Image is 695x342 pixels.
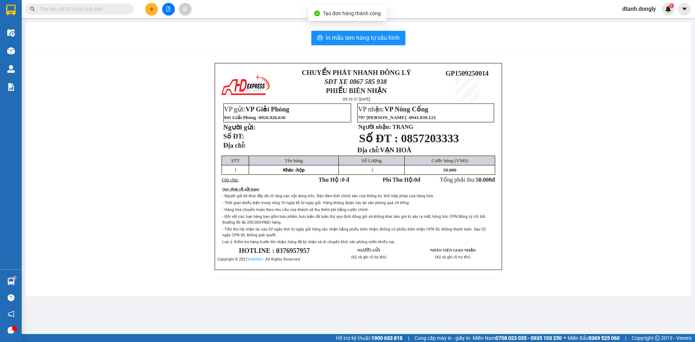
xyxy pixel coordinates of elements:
span: file-add [166,7,171,12]
span: STT [231,158,240,163]
span: 50.000 [443,167,456,173]
img: solution-icon [7,83,15,91]
span: 0857203333 [401,132,459,145]
span: printer [317,35,323,42]
span: - Hàng hóa chuyển hoàn theo nhu cầu của khách sẽ thu thêm phí bằng cước chính. [222,207,369,212]
span: ⚪️ [564,337,566,339]
span: 0 [414,177,417,183]
button: aim [179,3,191,16]
img: warehouse-icon [7,278,15,285]
span: - Người gửi kê khai đầy đủ rõ ràng các nội dung trên. Bảo đảm tính chính xác của thông tin, tính ... [222,194,434,198]
span: 50.000 [476,177,492,183]
span: | [625,334,626,342]
span: 1 [234,167,237,173]
span: VP gửi: [224,105,289,113]
strong: 1900 633 818 [371,335,403,341]
span: copyright [655,335,660,341]
span: SĐT XE 0867 585 938 [324,78,387,85]
strong: CHUYỂN PHÁT NHANH ĐÔNG LÝ [302,69,411,76]
span: 09:29:31 [DATE] [343,97,370,102]
span: Ghi chú: [222,177,239,182]
span: Cước hàng (VNĐ) [431,158,468,163]
span: check-circle [314,10,320,16]
strong: 0708 023 035 - 0935 103 250 [496,335,562,341]
button: printerIn mẫu tem hàng tự cấu hình [311,31,405,45]
span: 0926.926.636 [259,115,285,120]
strong: PHIẾU BIÊN NHẬN [18,48,58,63]
strong: Người gửi: [223,123,256,131]
span: 0941.839.123 [409,115,435,120]
strong: Địa chỉ: [357,146,380,154]
strong: NHÂN VIÊN GIAO NHẬN [430,248,476,252]
span: notification [8,311,14,317]
strong: 0369 525 060 [589,335,620,341]
input: Tìm tên, số ĐT hoặc mã đơn [40,5,125,13]
span: GP1509250014 [62,37,105,45]
strong: Thu Hộ : [319,177,349,183]
a: VeXeRe [248,257,262,262]
img: icon-new-feature [665,6,671,12]
strong: Phí Thu Hộ: đ [383,177,420,183]
img: logo [4,25,14,50]
span: question-circle [8,294,14,301]
span: đ [492,177,495,183]
span: | [408,334,409,342]
span: In mẫu tem hàng tự cấu hình [326,33,400,42]
span: 0 đ [342,177,349,183]
strong: Số ĐT: [223,132,244,140]
span: VẠN HOÀ [380,146,411,154]
span: 1 [371,167,374,173]
strong: CHUYỂN PHÁT NHANH ĐÔNG LÝ [16,6,61,29]
span: TRANG [392,124,413,130]
span: : [259,187,260,191]
span: (Ký và ghi rõ họ tên) [435,255,471,259]
img: warehouse-icon [7,65,15,73]
strong: PHIẾU BIÊN NHẬN [326,87,387,94]
span: HOTLINE : 0376957957 [239,247,310,254]
button: file-add [162,3,175,16]
span: Tên hàng [285,158,303,163]
span: dtanh.dongly [616,4,662,13]
img: logo [220,73,271,98]
span: (Ký và ghi rõ họ tên) [351,255,387,259]
img: logo-vxr [6,5,16,16]
button: caret-down [678,3,691,16]
span: VP nhận: [358,105,428,113]
strong: NGƯỜI GỬI [357,248,380,252]
span: Tổng phải thu: [440,177,495,183]
span: Cung cấp máy in - giấy in: [414,334,471,342]
span: Khác - [283,167,296,173]
span: plus [149,7,154,12]
span: - Thời gian khiếu kiện trong vòng 10 ngày kể từ ngày gửi. Hàng không được lưu tại văn phòng quá 2... [222,200,410,205]
strong: Địa chỉ: [223,142,246,149]
span: caret-down [681,6,688,12]
span: - Đối với các loại hàng bao gồm bưu phẩm, bưu kiện đã tuân thủ quy định đóng gói và không khai bá... [222,214,485,225]
span: Miền Nam [473,334,562,342]
span: 941 Giải Phóng - [224,115,286,120]
span: Quy định về gửi hàng [222,187,259,191]
button: plus [145,3,158,16]
span: - Tiền thu hộ nhận lại sau 02 ngày tính từ ngày gửi hàng xác nhận bằng phiếu biên nhận, không có ... [222,227,486,237]
span: 797 [PERSON_NAME] - [358,115,436,120]
span: aim [182,7,188,12]
span: Miền Bắc [568,334,620,342]
sup: 1 [14,276,16,279]
span: message [8,327,14,334]
span: GP1509250014 [446,69,489,77]
span: Lưu ý: Kiểm tra hàng trước khi nhận, hàng đã ký nhận và di chuyển khỏi văn phòng miễn khiếu nại. [222,240,395,244]
span: search [30,7,35,12]
span: VP Giải Phóng [245,105,289,113]
span: Hỗ trợ kỹ thuật: [336,334,403,342]
img: warehouse-icon [7,47,15,55]
img: warehouse-icon [7,29,15,37]
span: VP Nông Cống [384,105,428,113]
span: Số Lượng [362,158,382,163]
span: Copyright © 2021 – All Rights Reserved [217,257,300,262]
span: Tạo đơn hàng thành công [323,10,381,16]
span: Số ĐT : [359,132,398,145]
span: 1 [670,3,673,8]
sup: 1 [669,3,674,8]
span: hộp [296,167,304,173]
span: SĐT XE 0867 585 938 [19,31,58,46]
strong: Người nhận: [358,124,391,130]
